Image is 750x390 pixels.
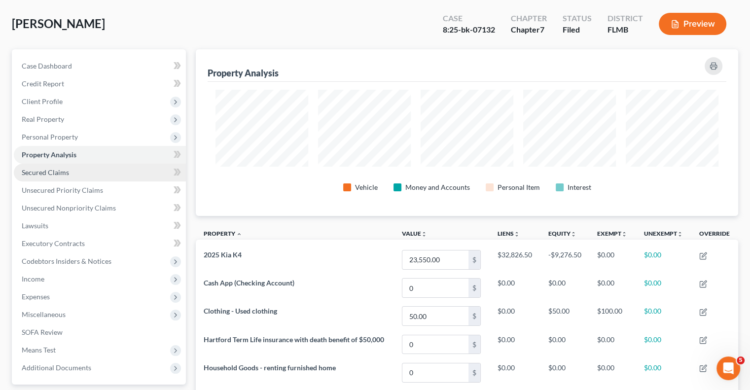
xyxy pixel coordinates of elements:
[636,302,691,330] td: $0.00
[621,231,627,237] i: unfold_more
[570,231,576,237] i: unfold_more
[636,358,691,387] td: $0.00
[22,150,76,159] span: Property Analysis
[511,13,547,24] div: Chapter
[589,302,636,330] td: $100.00
[540,358,589,387] td: $0.00
[468,335,480,354] div: $
[540,246,589,274] td: -$9,276.50
[14,146,186,164] a: Property Analysis
[468,250,480,269] div: $
[468,307,480,325] div: $
[737,356,745,364] span: 5
[14,75,186,93] a: Credit Report
[540,274,589,302] td: $0.00
[22,239,85,248] span: Executory Contracts
[402,307,468,325] input: 0.00
[22,363,91,372] span: Additional Documents
[22,346,56,354] span: Means Test
[468,363,480,382] div: $
[22,221,48,230] span: Lawsuits
[514,231,520,237] i: unfold_more
[548,230,576,237] a: Equityunfold_more
[22,328,63,336] span: SOFA Review
[563,24,592,35] div: Filed
[22,310,66,319] span: Miscellaneous
[204,363,336,372] span: Household Goods - renting furnished home
[597,230,627,237] a: Exemptunfold_more
[22,275,44,283] span: Income
[22,204,116,212] span: Unsecured Nonpriority Claims
[402,279,468,297] input: 0.00
[22,115,64,123] span: Real Property
[636,330,691,358] td: $0.00
[498,230,520,237] a: Liensunfold_more
[443,24,495,35] div: 8:25-bk-07132
[568,182,591,192] div: Interest
[540,330,589,358] td: $0.00
[644,230,683,237] a: Unexemptunfold_more
[589,274,636,302] td: $0.00
[14,164,186,181] a: Secured Claims
[208,67,279,79] div: Property Analysis
[405,182,470,192] div: Money and Accounts
[204,335,384,344] span: Hartford Term Life insurance with death benefit of $50,000
[14,199,186,217] a: Unsecured Nonpriority Claims
[12,16,105,31] span: [PERSON_NAME]
[22,62,72,70] span: Case Dashboard
[490,246,540,274] td: $32,826.50
[716,356,740,380] iframe: Intercom live chat
[498,182,540,192] div: Personal Item
[691,224,738,246] th: Override
[204,307,277,315] span: Clothing - Used clothing
[589,358,636,387] td: $0.00
[22,97,63,106] span: Client Profile
[22,292,50,301] span: Expenses
[14,217,186,235] a: Lawsuits
[540,25,544,34] span: 7
[14,57,186,75] a: Case Dashboard
[204,250,242,259] span: 2025 Kia K4
[236,231,242,237] i: expand_less
[443,13,495,24] div: Case
[490,274,540,302] td: $0.00
[14,235,186,252] a: Executory Contracts
[589,330,636,358] td: $0.00
[402,335,468,354] input: 0.00
[402,363,468,382] input: 0.00
[14,181,186,199] a: Unsecured Priority Claims
[563,13,592,24] div: Status
[490,330,540,358] td: $0.00
[421,231,427,237] i: unfold_more
[22,168,69,177] span: Secured Claims
[14,323,186,341] a: SOFA Review
[607,13,643,24] div: District
[490,358,540,387] td: $0.00
[22,79,64,88] span: Credit Report
[636,274,691,302] td: $0.00
[490,302,540,330] td: $0.00
[402,230,427,237] a: Valueunfold_more
[468,279,480,297] div: $
[659,13,726,35] button: Preview
[22,257,111,265] span: Codebtors Insiders & Notices
[607,24,643,35] div: FLMB
[589,246,636,274] td: $0.00
[540,302,589,330] td: $50.00
[511,24,547,35] div: Chapter
[355,182,378,192] div: Vehicle
[204,279,294,287] span: Cash App (Checking Account)
[22,186,103,194] span: Unsecured Priority Claims
[22,133,78,141] span: Personal Property
[677,231,683,237] i: unfold_more
[204,230,242,237] a: Property expand_less
[636,246,691,274] td: $0.00
[402,250,468,269] input: 0.00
